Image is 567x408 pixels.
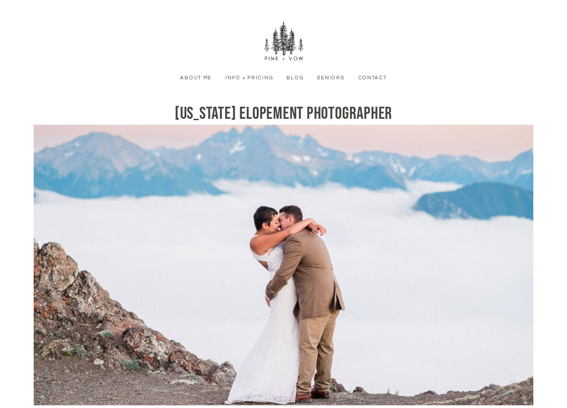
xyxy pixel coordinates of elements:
a: About Me [176,74,216,82]
span: [US_STATE] Elopement Photographer [175,103,392,124]
a: Blog [282,74,308,82]
img: Pine + Vow [264,22,304,62]
a: Contact [353,74,391,82]
a: Info + Pricing [221,74,277,82]
a: Seniors [312,74,349,82]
